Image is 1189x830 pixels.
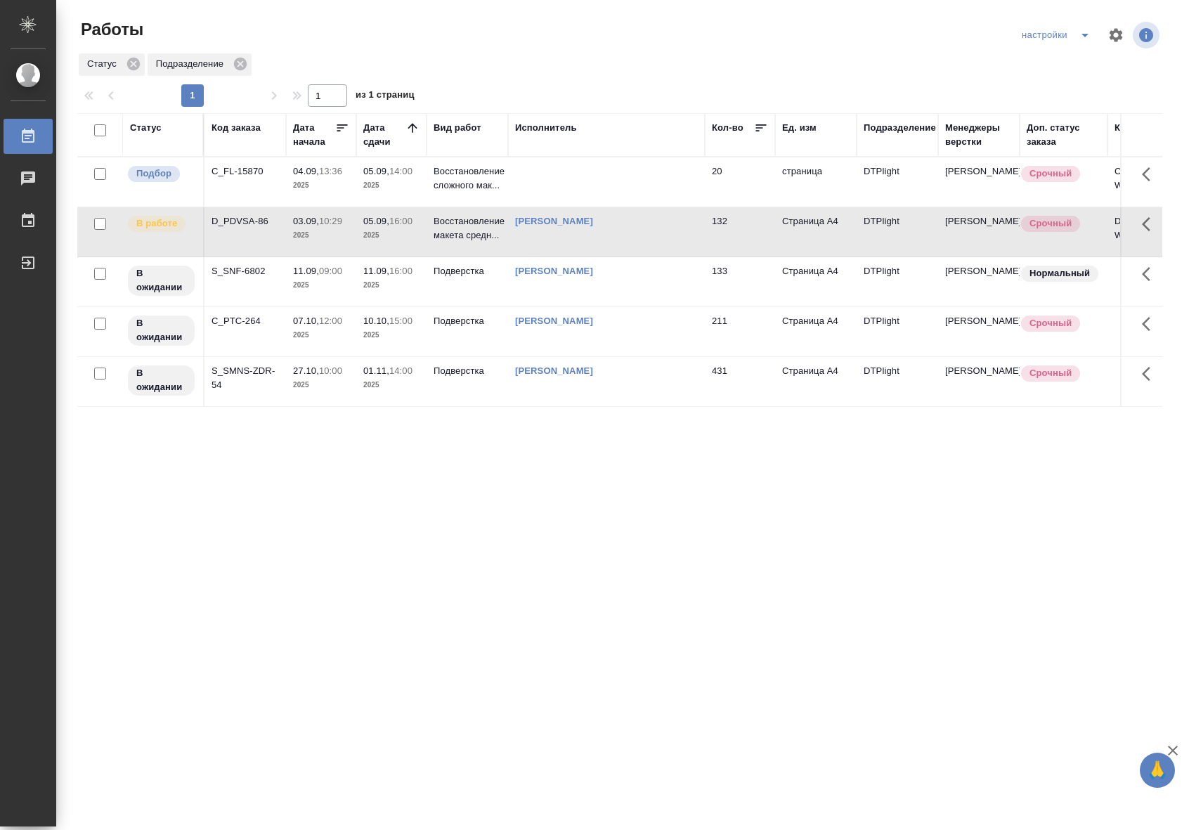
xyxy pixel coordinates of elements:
[293,266,319,276] p: 11.09,
[434,364,501,378] p: Подверстка
[136,216,177,231] p: В работе
[363,328,420,342] p: 2025
[79,53,145,76] div: Статус
[319,166,342,176] p: 13:36
[775,357,857,406] td: Страница А4
[293,216,319,226] p: 03.09,
[293,179,349,193] p: 2025
[1029,216,1072,231] p: Срочный
[945,214,1013,228] p: [PERSON_NAME]
[363,216,389,226] p: 05.09,
[389,166,412,176] p: 14:00
[363,179,420,193] p: 2025
[363,378,420,392] p: 2025
[1133,207,1167,241] button: Здесь прячутся важные кнопки
[126,364,196,397] div: Исполнитель назначен, приступать к работе пока рано
[130,121,162,135] div: Статус
[212,264,279,278] div: S_SNF-6802
[319,316,342,326] p: 12:00
[434,214,501,242] p: Восстановление макета средн...
[136,266,186,294] p: В ожидании
[515,121,577,135] div: Исполнитель
[945,121,1013,149] div: Менеджеры верстки
[705,357,775,406] td: 431
[136,316,186,344] p: В ожидании
[1133,307,1167,341] button: Здесь прячутся важные кнопки
[705,157,775,207] td: 20
[126,214,196,233] div: Исполнитель выполняет работу
[1029,266,1090,280] p: Нормальный
[293,316,319,326] p: 07.10,
[212,214,279,228] div: D_PDVSA-86
[363,266,389,276] p: 11.09,
[1133,357,1167,391] button: Здесь прячутся важные кнопки
[363,166,389,176] p: 05.09,
[136,167,171,181] p: Подбор
[515,365,593,376] a: [PERSON_NAME]
[1107,207,1189,257] td: D_PDVSA-86-WK-025
[857,357,938,406] td: DTPlight
[1099,18,1133,52] span: Настроить таблицу
[945,314,1013,328] p: [PERSON_NAME]
[293,278,349,292] p: 2025
[363,316,389,326] p: 10.10,
[515,216,593,226] a: [PERSON_NAME]
[515,266,593,276] a: [PERSON_NAME]
[126,164,196,183] div: Можно подбирать исполнителей
[293,365,319,376] p: 27.10,
[864,121,936,135] div: Подразделение
[434,121,481,135] div: Вид работ
[212,364,279,392] div: S_SMNS-ZDR-54
[434,314,501,328] p: Подверстка
[1133,257,1167,291] button: Здесь прячутся важные кнопки
[1029,167,1072,181] p: Срочный
[293,378,349,392] p: 2025
[1115,121,1169,135] div: Код работы
[775,157,857,207] td: страница
[1107,157,1189,207] td: C_FL-15870-WK-003
[212,314,279,328] div: C_PTC-264
[1133,22,1162,48] span: Посмотреть информацию
[87,57,122,71] p: Статус
[389,365,412,376] p: 14:00
[126,314,196,347] div: Исполнитель назначен, приступать к работе пока рано
[775,307,857,356] td: Страница А4
[363,228,420,242] p: 2025
[1133,157,1167,191] button: Здесь прячутся важные кнопки
[712,121,743,135] div: Кол-во
[356,86,415,107] span: из 1 страниц
[782,121,817,135] div: Ед. изм
[293,121,335,149] div: Дата начала
[363,121,405,149] div: Дата сдачи
[705,257,775,306] td: 133
[1029,316,1072,330] p: Срочный
[705,307,775,356] td: 211
[1018,24,1099,46] div: split button
[1145,756,1169,785] span: 🙏
[945,164,1013,179] p: [PERSON_NAME]
[857,307,938,356] td: DTPlight
[319,365,342,376] p: 10:00
[945,264,1013,278] p: [PERSON_NAME]
[156,57,228,71] p: Подразделение
[775,257,857,306] td: Страница А4
[363,278,420,292] p: 2025
[212,164,279,179] div: C_FL-15870
[293,166,319,176] p: 04.09,
[705,207,775,257] td: 132
[1029,366,1072,380] p: Срочный
[515,316,593,326] a: [PERSON_NAME]
[77,18,143,41] span: Работы
[389,216,412,226] p: 16:00
[363,365,389,376] p: 01.11,
[389,316,412,326] p: 15:00
[1027,121,1100,149] div: Доп. статус заказа
[434,164,501,193] p: Восстановление сложного мак...
[148,53,252,76] div: Подразделение
[136,366,186,394] p: В ожидании
[319,216,342,226] p: 10:29
[319,266,342,276] p: 09:00
[1140,753,1175,788] button: 🙏
[212,121,261,135] div: Код заказа
[126,264,196,297] div: Исполнитель назначен, приступать к работе пока рано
